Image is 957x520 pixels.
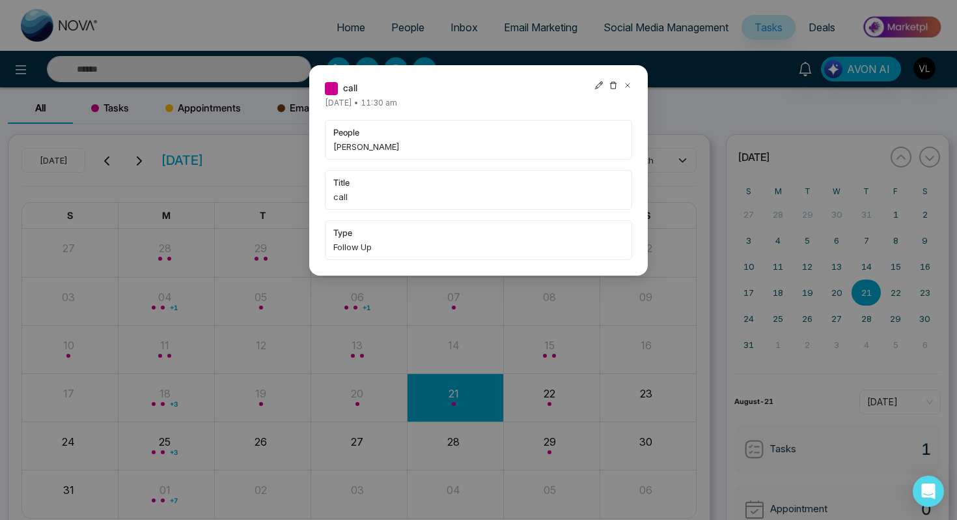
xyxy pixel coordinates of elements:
span: call [333,190,624,203]
span: Follow Up [333,240,624,253]
div: Open Intercom Messenger [913,476,944,507]
span: title [333,176,624,189]
span: [PERSON_NAME] [333,140,624,153]
span: type [333,226,624,239]
span: people [333,126,624,139]
span: [DATE] • 11:30 am [325,98,397,108]
span: call [343,81,357,95]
